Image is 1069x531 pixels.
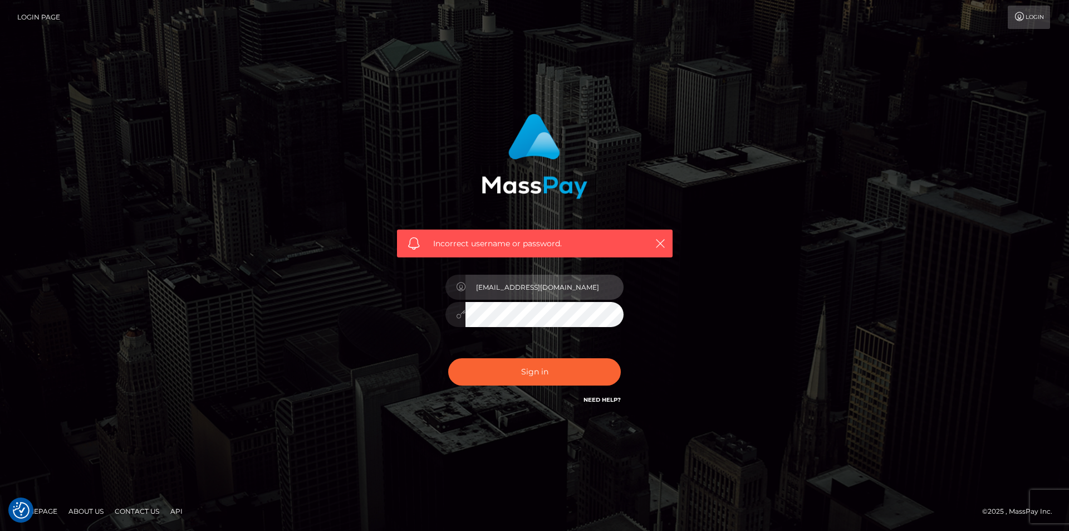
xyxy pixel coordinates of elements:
[166,503,187,520] a: API
[465,275,624,300] input: Username...
[982,505,1061,518] div: © 2025 , MassPay Inc.
[583,396,621,403] a: Need Help?
[13,502,30,519] button: Consent Preferences
[64,503,108,520] a: About Us
[1008,6,1050,29] a: Login
[110,503,164,520] a: Contact Us
[12,503,62,520] a: Homepage
[13,502,30,519] img: Revisit consent button
[433,238,636,250] span: Incorrect username or password.
[17,6,60,29] a: Login Page
[448,358,621,386] button: Sign in
[482,114,587,199] img: MassPay Login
